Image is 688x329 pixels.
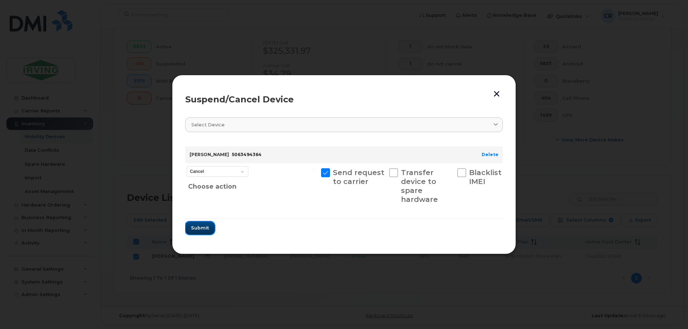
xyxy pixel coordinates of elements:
input: Transfer device to spare hardware [381,168,384,172]
span: Select device [191,121,225,128]
span: Send request to carrier [333,168,384,186]
span: Submit [191,224,209,231]
span: Blacklist IMEI [469,168,502,186]
div: Suspend/Cancel Device [185,95,503,104]
span: Transfer device to spare hardware [401,168,438,204]
a: Select device [185,117,503,132]
button: Submit [185,222,215,234]
span: 5063494364 [232,152,262,157]
input: Blacklist IMEI [449,168,452,172]
input: Send request to carrier [312,168,316,172]
a: Delete [482,152,498,157]
strong: [PERSON_NAME] [190,152,229,157]
div: Choose action [188,178,249,192]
